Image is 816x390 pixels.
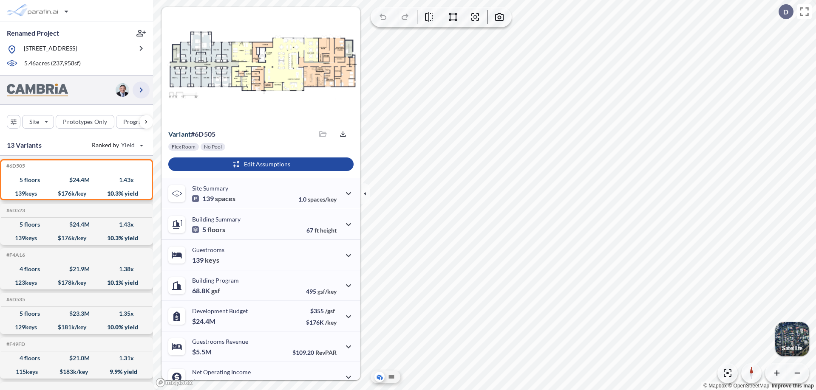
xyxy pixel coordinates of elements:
[314,227,319,234] span: ft
[782,345,802,351] p: Satellite
[192,286,220,295] p: 68.8K
[298,196,337,203] p: 1.0
[192,307,248,314] p: Development Budget
[374,372,385,382] button: Aerial View
[317,288,337,295] span: gsf/key
[85,138,149,152] button: Ranked by Yield
[7,84,68,97] img: BrandImage
[192,246,224,253] p: Guestrooms
[192,256,219,264] p: 139
[5,341,25,347] h5: Click to copy the code
[728,383,769,389] a: OpenStreetMap
[325,319,337,326] span: /key
[318,379,337,387] span: margin
[7,28,59,38] p: Renamed Project
[192,216,241,223] p: Building Summary
[24,59,81,68] p: 5.46 acres ( 237,958 sf)
[5,297,25,303] h5: Click to copy the code
[775,322,809,356] img: Switcher Image
[192,378,213,387] p: $2.5M
[168,157,354,171] button: Edit Assumptions
[5,252,25,258] h5: Click to copy the code
[116,115,162,129] button: Program
[325,307,335,314] span: /gsf
[192,225,225,234] p: 5
[306,288,337,295] p: 495
[168,130,191,138] span: Variant
[386,372,397,382] button: Site Plan
[192,348,213,356] p: $5.5M
[211,286,220,295] span: gsf
[192,368,251,376] p: Net Operating Income
[215,194,235,203] span: spaces
[207,225,225,234] span: floors
[315,349,337,356] span: RevPAR
[320,227,337,234] span: height
[306,307,337,314] p: $355
[156,378,193,387] a: Mapbox homepage
[703,383,727,389] a: Mapbox
[121,141,135,149] span: Yield
[116,83,129,97] img: user logo
[168,130,215,138] p: # 6d505
[172,143,195,150] p: Flex Room
[5,163,25,169] h5: Click to copy the code
[7,140,42,150] p: 13 Variants
[204,143,222,150] p: No Pool
[205,256,219,264] span: keys
[22,115,54,129] button: Site
[783,8,788,16] p: D
[192,185,228,192] p: Site Summary
[63,118,107,126] p: Prototypes Only
[244,160,290,168] p: Edit Assumptions
[772,383,814,389] a: Improve this map
[775,322,809,356] button: Switcher ImageSatellite
[306,227,337,234] p: 67
[29,118,39,126] p: Site
[123,118,147,126] p: Program
[192,277,239,284] p: Building Program
[24,44,77,55] p: [STREET_ADDRESS]
[192,317,217,325] p: $24.4M
[56,115,114,129] button: Prototypes Only
[306,319,337,326] p: $176K
[192,338,248,345] p: Guestrooms Revenue
[308,196,337,203] span: spaces/key
[5,208,25,213] h5: Click to copy the code
[192,194,235,203] p: 139
[292,349,337,356] p: $109.20
[300,379,337,387] p: 45.0%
